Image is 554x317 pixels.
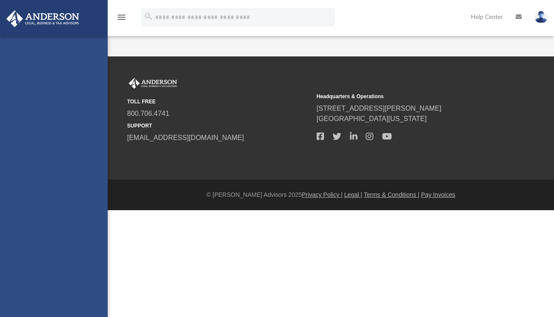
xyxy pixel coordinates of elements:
img: User Pic [535,11,548,23]
i: search [144,12,153,21]
i: menu [116,12,127,22]
a: [EMAIL_ADDRESS][DOMAIN_NAME] [127,134,244,141]
a: Legal | [344,191,362,198]
a: [GEOGRAPHIC_DATA][US_STATE] [317,115,427,122]
a: 800.706.4741 [127,110,169,117]
a: Terms & Conditions | [364,191,420,198]
a: Pay Invoices [421,191,455,198]
div: © [PERSON_NAME] Advisors 2025 [108,190,554,199]
a: [STREET_ADDRESS][PERSON_NAME] [317,105,442,112]
img: Anderson Advisors Platinum Portal [4,10,82,27]
img: Anderson Advisors Platinum Portal [127,78,179,89]
small: Headquarters & Operations [317,93,500,100]
a: Privacy Policy | [302,191,343,198]
a: menu [116,16,127,22]
small: SUPPORT [127,122,311,130]
small: TOLL FREE [127,98,311,106]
